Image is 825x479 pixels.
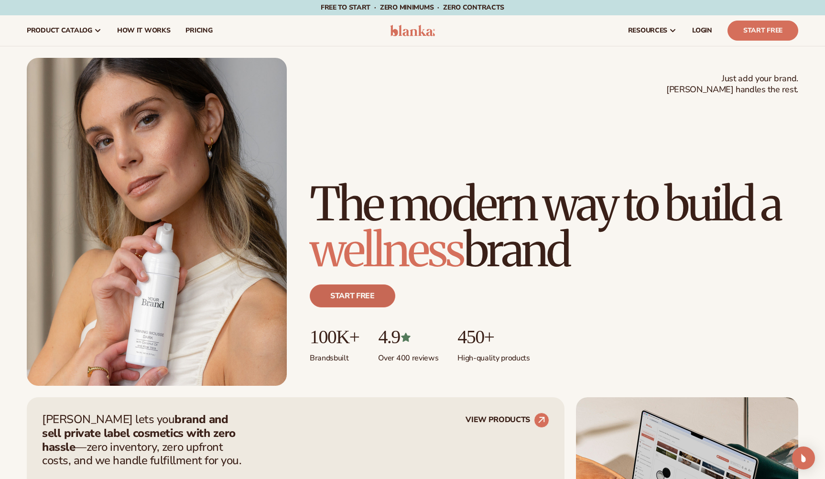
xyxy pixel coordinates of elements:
h1: The modern way to build a brand [310,181,798,273]
a: pricing [178,15,220,46]
div: Open Intercom Messenger [792,446,815,469]
span: pricing [185,27,212,34]
span: product catalog [27,27,92,34]
p: 450+ [457,327,530,348]
a: product catalog [19,15,109,46]
img: Female holding tanning mousse. [27,58,287,386]
p: Brands built [310,348,359,363]
a: Start Free [727,21,798,41]
a: VIEW PRODUCTS [466,413,549,428]
img: logo [390,25,435,36]
a: Start free [310,284,395,307]
span: Just add your brand. [PERSON_NAME] handles the rest. [666,73,798,96]
p: 4.9 [378,327,438,348]
p: [PERSON_NAME] lets you —zero inventory, zero upfront costs, and we handle fulfillment for you. [42,413,248,468]
a: resources [620,15,684,46]
span: LOGIN [692,27,712,34]
a: LOGIN [684,15,720,46]
p: Over 400 reviews [378,348,438,363]
p: 100K+ [310,327,359,348]
a: How It Works [109,15,178,46]
strong: brand and sell private label cosmetics with zero hassle [42,412,236,455]
span: resources [628,27,667,34]
span: How It Works [117,27,171,34]
span: wellness [310,221,464,279]
p: High-quality products [457,348,530,363]
span: Free to start · ZERO minimums · ZERO contracts [321,3,504,12]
